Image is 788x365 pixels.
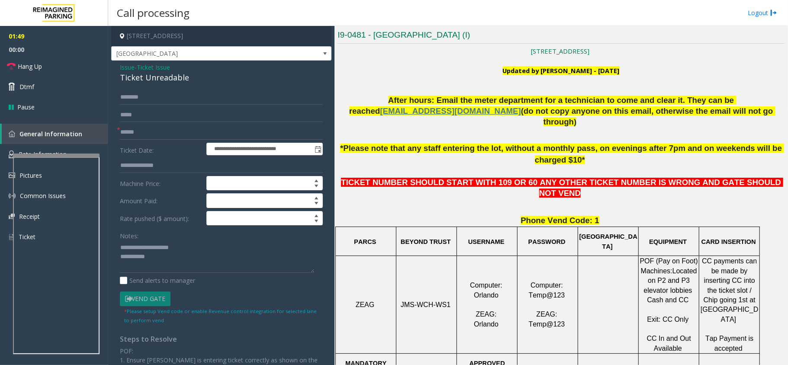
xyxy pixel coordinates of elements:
[9,150,14,158] img: 'icon'
[120,72,323,83] div: Ticket Unreadable
[9,173,15,178] img: 'icon'
[338,29,785,44] h3: I9-0481 - [GEOGRAPHIC_DATA] (I)
[341,178,783,198] span: TICKET NUMBER SHOULD START WITH 109 OR 60 ANY OTHER TICKET NUMBER IS WRONG AND GATE SHOULD NOT VEND
[313,143,322,155] span: Toggle popup
[528,238,566,245] span: PASSWORD
[401,301,451,308] span: JMS-WCH-WS1
[310,211,322,218] span: Increase value
[9,192,16,199] img: 'icon'
[647,316,689,323] span: Exit: CC Only
[112,47,287,61] span: [GEOGRAPHIC_DATA]
[503,66,620,75] b: Updated by [PERSON_NAME] - [DATE]
[118,211,204,226] label: Rate pushed ($ amount):
[647,296,689,304] span: Cash and CC
[310,201,322,208] span: Decrease value
[310,176,322,183] span: Increase value
[9,233,14,241] img: 'icon'
[529,320,565,328] span: Temp@123
[537,311,557,318] span: ZEAG:
[111,26,331,46] h4: [STREET_ADDRESS]
[468,238,505,245] span: USERNAME
[470,282,502,289] span: Computer:
[118,193,204,208] label: Amount Paid:
[748,8,777,17] a: Logout
[476,311,497,318] span: ZEAG:
[701,238,756,245] span: CARD INSERTION
[120,291,170,306] button: Vend Gate
[529,291,565,299] span: Temp@123
[2,124,108,144] a: General Information
[474,291,499,299] span: Orlando
[531,47,589,55] a: [STREET_ADDRESS]
[310,194,322,201] span: Increase value
[9,214,15,219] img: 'icon'
[770,8,777,17] img: logout
[19,150,67,158] span: Rate Information
[118,176,204,191] label: Machine Price:
[19,82,34,91] span: Dtmf
[380,108,521,115] a: [EMAIL_ADDRESS][DOMAIN_NAME]
[701,257,759,323] span: CC payments can be made by inserting CC into the ticket slot / Chip going 1st at [GEOGRAPHIC_DATA]
[120,228,138,240] label: Notes:
[579,233,637,250] span: [GEOGRAPHIC_DATA]
[521,106,775,126] span: (do not copy anyone on this email, otherwise the email will not go through)
[9,131,15,137] img: 'icon'
[380,106,521,115] span: [EMAIL_ADDRESS][DOMAIN_NAME]
[531,282,563,289] span: Computer:
[644,277,692,294] span: on P2 and P3 elevator lobbies
[649,238,687,245] span: EQUIPMENT
[356,301,375,308] span: ZEAG
[705,335,756,352] span: Tap Payment is accepted
[120,63,135,72] span: Issue
[640,257,700,274] span: POF (Pay on Foot) Machines:
[474,320,499,328] span: Orlando
[354,238,376,245] span: PARCS
[118,143,204,156] label: Ticket Date:
[647,335,693,352] span: CC In and Out Available
[124,308,317,323] small: Please setup Vend code or enable Revenue control integration for selected lane to perform vend
[18,62,42,71] span: Hang Up
[135,63,170,71] span: -
[521,216,599,225] span: Phone Vend Code: 1
[310,218,322,225] span: Decrease value
[17,102,35,112] span: Pause
[672,267,697,275] span: Located
[120,335,323,343] h4: Steps to Resolve
[19,130,82,138] span: General Information
[310,183,322,190] span: Decrease value
[113,2,194,23] h3: Call processing
[340,144,784,164] span: *Please note that any staff entering the lot, without a monthly pass, on evenings after 7pm and o...
[137,63,170,72] span: Ticket Issue
[120,276,195,285] label: Send alerts to manager
[349,96,737,115] span: After hours: Email the meter department for a technician to come and clear it. They can be reached
[401,238,451,245] span: BEYOND TRUST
